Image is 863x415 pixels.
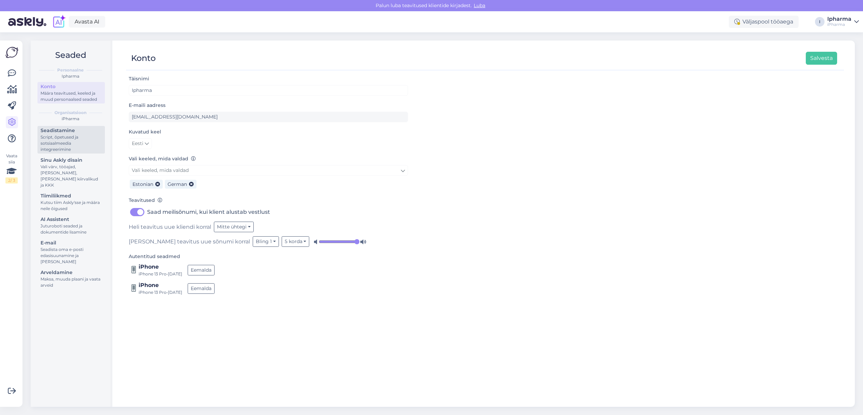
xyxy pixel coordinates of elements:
[41,223,102,235] div: Juturoboti seaded ja dokumentide lisamine
[214,222,254,232] button: Mitte ühtegi
[129,155,196,162] label: Vali keeled, mida valdad
[129,112,408,122] input: Sisesta e-maili aadress
[37,215,105,236] a: AI AssistentJuturoboti seaded ja dokumentide lisamine
[129,253,180,260] label: Autentitud seadmed
[129,197,162,204] label: Teavitused
[132,181,153,187] span: Estonian
[41,157,102,164] div: Sinu Askly disain
[37,268,105,289] a: ArveldamineMaksa, muuda plaani ja vaata arveid
[37,191,105,213] a: TiimiliikmedKutsu tiim Askly'sse ja määra neile õigused
[188,265,215,275] button: Eemalda
[129,222,408,232] div: Heli teavitus uue kliendi korral
[36,73,105,79] div: Ipharma
[129,85,408,96] input: Sisesta nimi
[41,164,102,188] div: Vali värv, tööajad, [PERSON_NAME], [PERSON_NAME] kiirvalikud ja KKK
[36,49,105,62] h2: Seaded
[41,276,102,288] div: Maksa, muuda plaani ja vaata arveid
[132,140,143,147] span: Eesti
[41,239,102,246] div: E-mail
[37,156,105,189] a: Sinu Askly disainVali värv, tööajad, [PERSON_NAME], [PERSON_NAME] kiirvalikud ja KKK
[41,216,102,223] div: AI Assistent
[472,2,487,9] span: Luba
[129,138,152,149] a: Eesti
[41,246,102,265] div: Seadista oma e-posti edasisuunamine ja [PERSON_NAME]
[41,127,102,134] div: Seadistamine
[129,102,166,109] label: E-maili aadress
[168,181,187,187] span: German
[54,110,87,116] b: Organisatsioon
[37,126,105,154] a: SeadistamineScript, õpetused ja sotsiaalmeedia integreerimine
[815,17,825,27] div: I
[729,16,799,28] div: Väljaspool tööaega
[129,236,408,247] div: [PERSON_NAME] teavitus uue sõnumi korral
[41,269,102,276] div: Arveldamine
[806,52,837,65] button: Salvesta
[129,165,408,176] a: Vali keeled, mida valdad
[41,90,102,102] div: Määra teavitused, keeled ja muud personaalsed seaded
[139,263,182,271] div: iPhone
[37,82,105,103] a: KontoMäära teavitused, keeled ja muud personaalsed seaded
[129,75,149,82] label: Täisnimi
[41,192,102,199] div: Tiimiliikmed
[5,46,18,59] img: Askly Logo
[129,128,161,135] label: Kuvatud keel
[69,16,105,28] a: Avasta AI
[5,153,18,183] div: Vaata siia
[147,207,270,218] label: Saad meilisõnumi, kui klient alustab vestlust
[132,167,189,173] span: Vali keeled, mida valdad
[282,236,310,247] button: 5 korda
[57,67,84,73] b: Personaalne
[139,271,182,277] div: iPhone 13 Pro • [DATE]
[5,177,18,183] div: 2 / 3
[131,52,156,65] div: Konto
[827,16,859,27] a: IpharmaiPharma
[41,134,102,153] div: Script, õpetused ja sotsiaalmeedia integreerimine
[253,236,279,247] button: Bling 1
[36,116,105,122] div: iPharma
[41,83,102,90] div: Konto
[139,289,182,296] div: iPhone 13 Pro • [DATE]
[52,15,66,29] img: explore-ai
[188,283,215,294] button: Eemalda
[827,22,851,27] div: iPharma
[139,281,182,289] div: iPhone
[37,238,105,266] a: E-mailSeadista oma e-posti edasisuunamine ja [PERSON_NAME]
[827,16,851,22] div: Ipharma
[41,199,102,212] div: Kutsu tiim Askly'sse ja määra neile õigused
